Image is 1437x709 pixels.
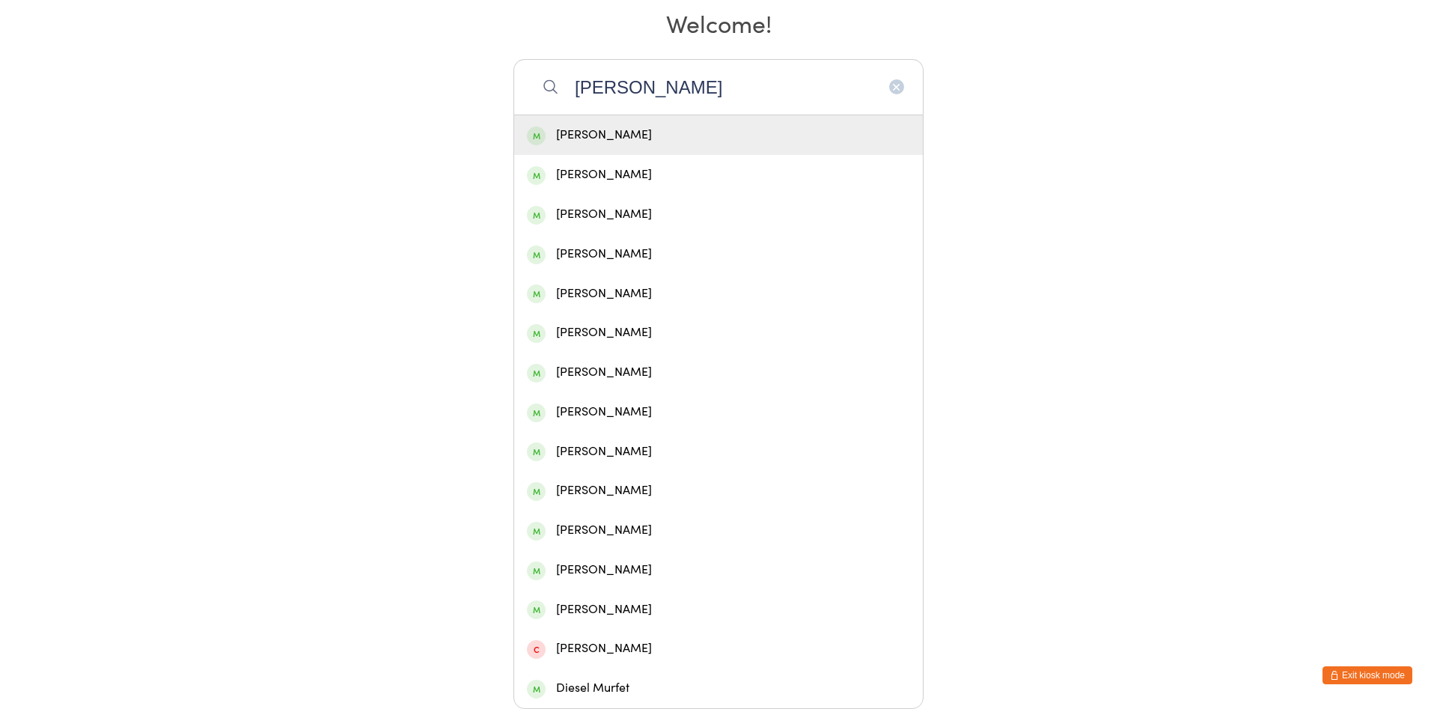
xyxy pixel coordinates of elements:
button: Exit kiosk mode [1322,666,1412,684]
div: Diesel Murfet [527,678,910,699]
div: [PERSON_NAME] [527,442,910,462]
h2: Welcome! [15,6,1422,40]
div: [PERSON_NAME] [527,520,910,541]
div: [PERSON_NAME] [527,244,910,264]
div: [PERSON_NAME] [527,481,910,501]
div: [PERSON_NAME] [527,125,910,145]
input: Search [513,59,924,115]
div: [PERSON_NAME] [527,402,910,422]
div: [PERSON_NAME] [527,362,910,383]
div: [PERSON_NAME] [527,284,910,304]
div: [PERSON_NAME] [527,165,910,185]
div: [PERSON_NAME] [527,560,910,580]
div: [PERSON_NAME] [527,204,910,225]
div: [PERSON_NAME] [527,600,910,620]
div: [PERSON_NAME] [527,639,910,659]
div: [PERSON_NAME] [527,323,910,343]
